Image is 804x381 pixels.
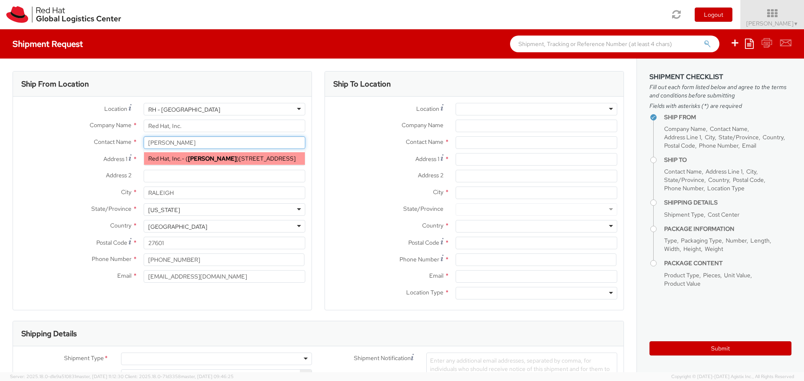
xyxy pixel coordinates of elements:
span: Address 2 [418,171,443,179]
span: Contact Name [710,125,747,133]
h4: Ship To [664,157,791,163]
span: Country [110,222,131,229]
span: Red Hat, Inc. [148,155,182,162]
span: master, [DATE] 11:12:30 [76,373,124,379]
span: State/Province [91,205,131,212]
span: Postal Code [733,176,764,184]
h4: Ship From [664,114,791,120]
span: Address 2 [106,171,131,179]
span: Fields with asterisks (*) are required [649,102,791,110]
h4: Shipment Request [13,39,83,49]
span: Country [708,176,729,184]
span: State/Province [664,176,704,184]
span: Contact Name [94,138,131,146]
span: City [121,188,131,196]
span: Unit Value [724,271,750,279]
span: State/Province [403,205,443,212]
span: Phone Number [399,256,439,263]
span: Shipment Type [64,354,104,363]
h3: Shipment Checklist [649,73,791,81]
span: City [705,133,715,141]
h4: Shipping Details [664,199,791,206]
span: Shipment Notification [354,354,411,363]
span: Fill out each form listed below and agree to the terms and conditions before submitting [649,83,791,100]
span: Cost Center [708,211,740,218]
span: Client: 2025.18.0-71d3358 [125,373,234,379]
span: LGL Equity Compensation 775 [126,372,307,379]
span: Shipment Type [664,211,704,218]
span: Location [416,105,439,113]
span: Country [422,222,443,229]
span: Length [750,237,770,244]
span: Company Name [664,125,706,133]
span: Product Value [664,280,701,287]
span: Type [664,237,677,244]
span: Postal Code [96,239,127,246]
span: State/Province [719,133,759,141]
button: Logout [695,8,732,22]
h4: Package Information [664,226,791,232]
button: Submit [649,341,791,355]
span: Company Name [90,121,131,129]
span: Country [763,133,783,141]
span: Height [683,245,701,253]
span: Company Name [402,121,443,129]
span: [PERSON_NAME] [746,20,799,27]
span: Phone Number [92,255,131,263]
span: Contact Name [406,138,443,146]
span: City [746,168,756,175]
span: Location Type [707,184,745,192]
span: Postal Code [408,239,439,246]
h3: Ship From Location [21,80,89,88]
span: Address 1 [103,155,127,163]
span: Address Line 1 [706,168,742,175]
h3: Shipping Details [21,330,77,338]
span: Copyright © [DATE]-[DATE] Agistix Inc., All Rights Reserved [671,373,794,380]
span: Pieces [703,271,720,279]
span: [STREET_ADDRESS] [239,155,296,162]
div: RH - [GEOGRAPHIC_DATA] [148,105,220,114]
span: Location [104,105,127,113]
span: Phone Number [699,142,738,149]
span: Contact Name [664,168,702,175]
span: Number [726,237,747,244]
span: Location Type [406,289,443,296]
span: Cost Center [72,371,104,380]
span: Email [742,142,756,149]
span: Email [117,272,131,279]
span: Width [664,245,680,253]
div: [GEOGRAPHIC_DATA] [148,222,207,231]
span: Address Line 1 [664,133,701,141]
span: City [433,188,443,196]
span: Address 1 [415,155,439,163]
span: Product Type [664,271,699,279]
span: master, [DATE] 09:46:25 [181,373,234,379]
span: Phone Number [664,184,703,192]
span: Email [429,272,443,279]
input: Shipment, Tracking or Reference Number (at least 4 chars) [510,36,719,52]
h4: Package Content [664,260,791,266]
strong: [PERSON_NAME] [188,155,237,162]
span: Server: 2025.18.0-d1e9a510831 [10,373,124,379]
img: rh-logistics-00dfa346123c4ec078e1.svg [6,6,121,23]
div: - ( ) [144,152,305,165]
span: Postal Code [664,142,695,149]
span: Packaging Type [681,237,722,244]
span: Weight [705,245,723,253]
div: [US_STATE] [148,206,180,214]
h3: Ship To Location [333,80,391,88]
span: ▼ [794,20,799,27]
